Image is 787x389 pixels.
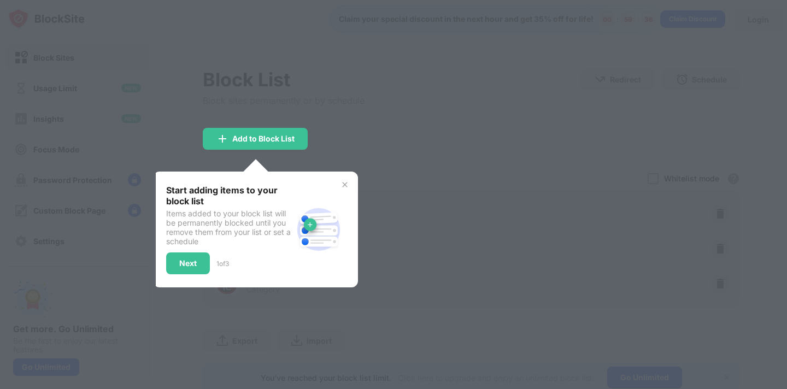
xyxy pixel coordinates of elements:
div: Add to Block List [232,134,295,143]
div: Items added to your block list will be permanently blocked until you remove them from your list o... [166,209,292,246]
img: x-button.svg [340,180,349,189]
div: Start adding items to your block list [166,185,292,207]
div: 1 of 3 [216,260,229,268]
div: Next [179,259,197,268]
img: block-site.svg [292,203,345,256]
